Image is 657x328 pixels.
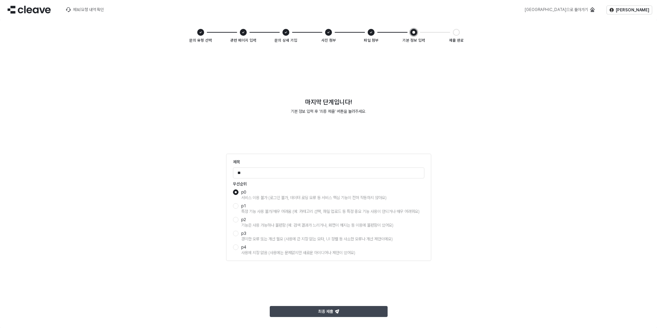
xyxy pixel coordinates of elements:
[606,6,652,14] button: [PERSON_NAME]
[207,28,249,44] li: 관련 페이지 입력
[241,222,424,228] div: 기능은 사용 가능하나 불편함 (예: 검색 결과가 느리거나, 화면이 깨지는 등 이용에 불편함이 있어요)
[321,37,336,44] div: 사진 첨부
[377,28,420,44] li: 기본 정보 입력
[521,6,599,14] button: [GEOGRAPHIC_DATA]으로 돌아가기
[194,28,207,44] li: 문의 유형 선택
[241,190,246,195] span: p0
[616,7,649,13] p: [PERSON_NAME]
[449,37,464,44] div: 제출 완료
[420,28,463,44] li: 제출 완료
[189,28,468,44] ol: Steps
[62,6,108,14] button: 제보/요청 내역 확인
[364,37,379,44] div: 파일 첨부
[241,209,424,214] div: 특정 기능 사용 불가/매우 어려움 (예: 카테고리 선택, 파일 업로드 등 특정 중요 기능 사용이 안되거나 매우 어려워요)
[241,195,424,200] div: 서비스 이용 불가 (로그인 불가, 데이터 로딩 오류 등 서비스 핵심 기능이 전혀 작동하지 않아요)
[241,236,424,242] div: 경미한 오류 또는 개선 필요 (사용에 큰 지장 없는 오타, UI 정렬 등 사소한 오류나 개선 제안이에요)
[249,28,292,44] li: 문의 상세 기입
[270,306,388,317] button: 최종 제출
[241,217,246,222] span: p2
[233,160,240,164] span: 제목
[233,182,247,186] span: 우선순위
[402,37,425,44] div: 기본 정보 입력
[335,28,377,44] li: 파일 첨부
[292,28,335,44] li: 사진 첨부
[275,37,297,44] div: 문의 상세 기입
[318,309,333,314] p: 최종 제출
[241,245,246,250] span: p4
[73,7,104,12] div: 제보/요청 내역 확인
[525,7,588,12] div: [GEOGRAPHIC_DATA]으로 돌아가기
[241,204,246,208] span: p1
[291,99,366,106] h4: 마지막 단계입니다!
[241,231,246,236] span: p3
[291,108,366,114] p: 기본 정보 입력 후 '최종 제출' 버튼을 눌러주세요.
[189,37,212,44] div: 문의 유형 선택
[241,250,424,255] div: 사용에 지장 없음 (사용에는 문제없지만 새로운 아이디어나 제안이 있어요)
[230,37,256,44] div: 관련 페이지 입력
[521,6,599,14] div: 메인으로 돌아가기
